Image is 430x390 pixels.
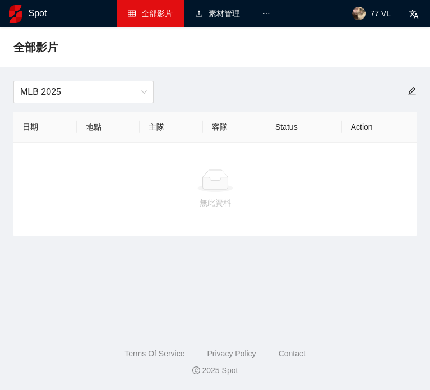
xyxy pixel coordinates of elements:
th: 日期 [13,112,77,143]
span: 全部影片 [13,38,58,56]
a: Contact [279,349,306,358]
img: avatar [352,7,366,20]
th: 地點 [77,112,140,143]
a: upload素材管理 [195,9,240,18]
span: MLB 2025 [20,81,147,103]
th: 主隊 [140,112,203,143]
span: edit [407,86,417,96]
a: Terms Of Service [124,349,184,358]
th: 客隊 [203,112,266,143]
span: 全部影片 [141,9,173,18]
div: 2025 Spot [9,364,421,377]
div: 無此資料 [22,196,408,209]
span: copyright [192,366,200,374]
th: Action [342,112,417,143]
th: Status [266,112,342,143]
span: table [128,10,136,17]
a: Privacy Policy [207,349,256,358]
span: ellipsis [262,10,270,17]
img: logo [9,5,22,23]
